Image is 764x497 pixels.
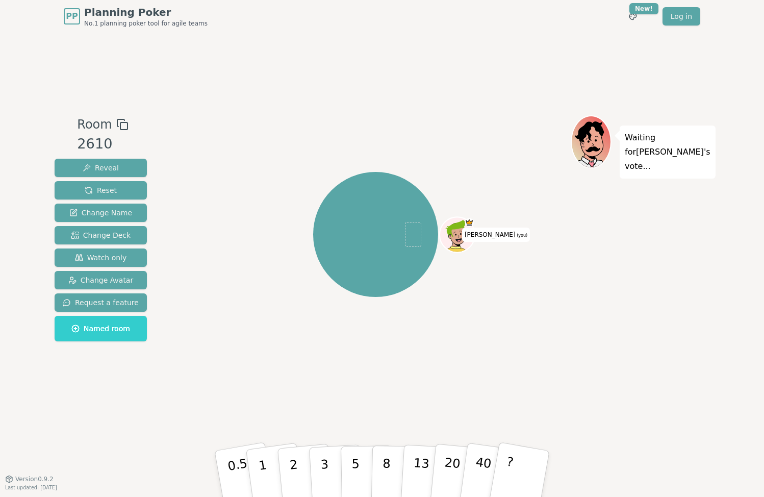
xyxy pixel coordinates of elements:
span: Change Avatar [68,275,134,285]
a: PPPlanning PokerNo.1 planning poker tool for agile teams [64,5,208,28]
span: Version 0.9.2 [15,475,54,483]
button: Change Avatar [55,271,147,289]
button: Click to change your avatar [441,218,474,251]
a: Log in [663,7,700,26]
span: PP [66,10,78,22]
span: No.1 planning poker tool for agile teams [84,19,208,28]
span: Room [77,115,112,134]
span: Request a feature [63,297,139,308]
span: Change Deck [71,230,131,240]
span: Named room [71,324,130,334]
p: Waiting for [PERSON_NAME] 's vote... [625,131,710,173]
span: Click to change your name [462,228,530,242]
div: New! [629,3,658,14]
span: Last updated: [DATE] [5,485,57,490]
button: Watch only [55,248,147,267]
span: Reveal [83,163,119,173]
button: Change Name [55,204,147,222]
button: Named room [55,316,147,341]
button: Request a feature [55,293,147,312]
span: Change Name [69,208,132,218]
div: 2610 [77,134,128,155]
span: Reset [85,185,117,195]
span: (you) [516,233,528,238]
button: Reveal [55,159,147,177]
button: Change Deck [55,226,147,244]
span: Planning Poker [84,5,208,19]
span: Watch only [75,253,127,263]
button: Version0.9.2 [5,475,54,483]
button: New! [624,7,642,26]
span: Daniel is the host [465,218,474,227]
button: Reset [55,181,147,200]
